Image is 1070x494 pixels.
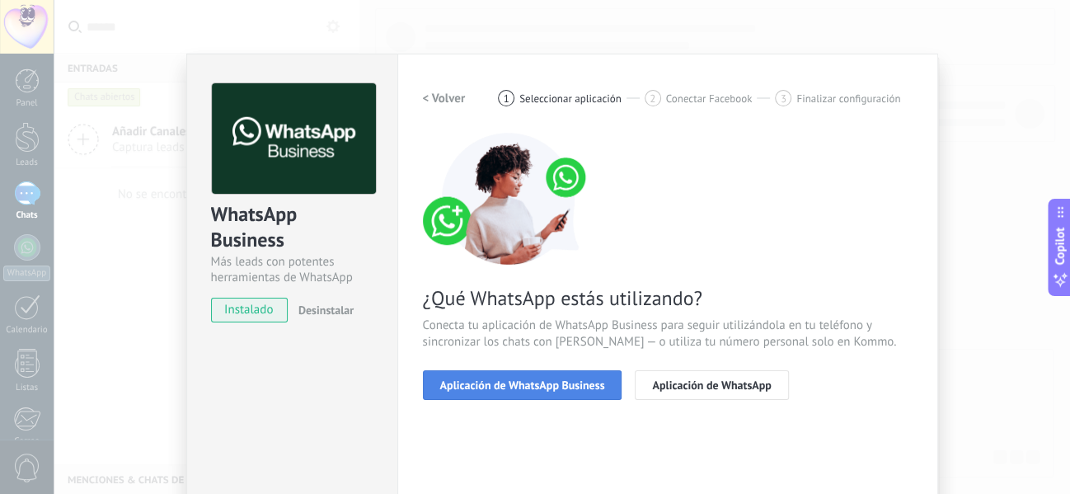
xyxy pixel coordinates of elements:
[423,133,596,265] img: connect number
[212,298,287,322] span: instalado
[666,92,753,105] span: Conectar Facebook
[650,92,655,106] span: 2
[298,303,354,318] span: Desinstalar
[423,83,466,113] button: < Volver
[1052,227,1068,265] span: Copilot
[635,370,788,400] button: Aplicación de WhatsApp
[423,370,622,400] button: Aplicación de WhatsApp Business
[652,379,771,391] span: Aplicación de WhatsApp
[519,92,622,105] span: Seleccionar aplicación
[423,91,466,106] h2: < Volver
[423,285,913,311] span: ¿Qué WhatsApp estás utilizando?
[423,318,913,351] span: Conecta tu aplicación de WhatsApp Business para seguir utilizándola en tu teléfono y sincronizar ...
[440,379,605,391] span: Aplicación de WhatsApp Business
[211,254,373,285] div: Más leads con potentes herramientas de WhatsApp
[211,201,373,254] div: WhatsApp Business
[504,92,509,106] span: 1
[796,92,900,105] span: Finalizar configuración
[212,83,376,195] img: logo_main.png
[292,298,354,322] button: Desinstalar
[781,92,786,106] span: 3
